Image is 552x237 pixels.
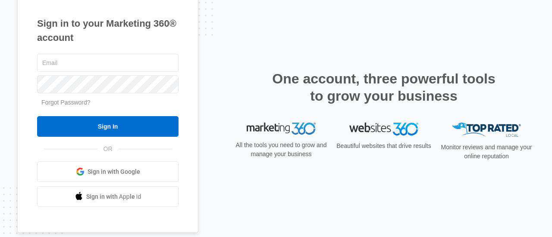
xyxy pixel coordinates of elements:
[86,192,141,201] span: Sign in with Apple Id
[41,99,91,106] a: Forgot Password?
[37,54,179,72] input: Email
[452,123,521,137] img: Top Rated Local
[349,123,418,135] img: Websites 360
[37,116,179,137] input: Sign In
[247,123,316,135] img: Marketing 360
[88,167,140,176] span: Sign in with Google
[97,145,119,154] span: OR
[37,16,179,45] h1: Sign in to your Marketing 360® account
[336,142,432,151] p: Beautiful websites that drive results
[233,141,329,159] p: All the tools you need to grow and manage your business
[438,143,535,161] p: Monitor reviews and manage your online reputation
[37,186,179,207] a: Sign in with Apple Id
[270,70,498,105] h2: One account, three powerful tools to grow your business
[37,161,179,182] a: Sign in with Google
